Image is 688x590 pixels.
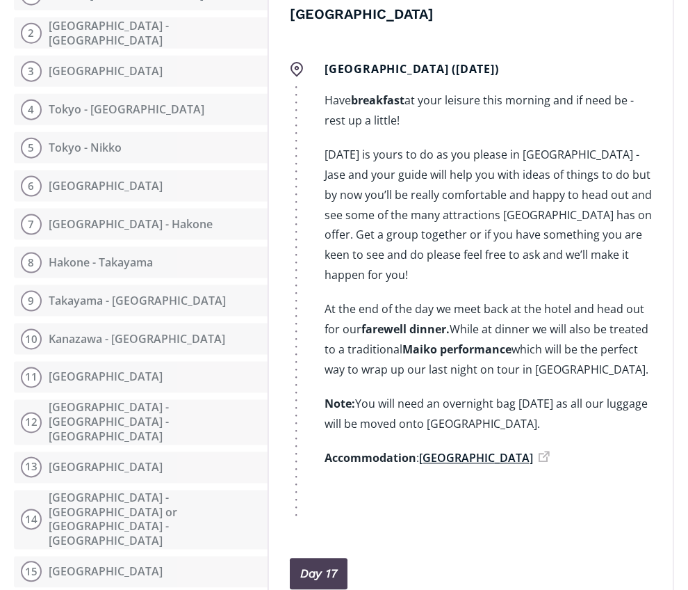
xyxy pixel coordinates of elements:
button: 2[GEOGRAPHIC_DATA] - [GEOGRAPHIC_DATA] [14,17,268,49]
button: 9Takayama - [GEOGRAPHIC_DATA] [14,285,268,317]
div: Takayama - [GEOGRAPHIC_DATA] [49,294,226,308]
strong: farewell dinner. [361,322,450,337]
button: 10Kanazawa - [GEOGRAPHIC_DATA] [14,324,268,355]
button: 8Hakone - Takayama [14,247,268,278]
a: Day 17 [290,559,347,590]
strong: Accommodation [325,451,416,466]
button: 12[GEOGRAPHIC_DATA] - [GEOGRAPHIC_DATA] - [GEOGRAPHIC_DATA] [14,400,268,445]
div: [GEOGRAPHIC_DATA] [49,370,163,385]
div: [GEOGRAPHIC_DATA] - [GEOGRAPHIC_DATA] - [GEOGRAPHIC_DATA] [49,401,261,444]
button: 5Tokyo - Nikko [14,132,268,164]
button: 14[GEOGRAPHIC_DATA] - [GEOGRAPHIC_DATA] or [GEOGRAPHIC_DATA] - [GEOGRAPHIC_DATA] [14,491,268,550]
p: Have at your leisure this morning and if need be - rest up a little! [325,90,652,131]
div: [GEOGRAPHIC_DATA] [49,179,163,193]
div: Tokyo - Nikko [49,141,122,155]
div: [GEOGRAPHIC_DATA] - [GEOGRAPHIC_DATA] [49,19,261,48]
button: 4Tokyo - [GEOGRAPHIC_DATA] [14,94,268,125]
div: Kanazawa - [GEOGRAPHIC_DATA] [49,332,225,346]
strong: breakfast [351,93,404,108]
div: 9 [21,291,42,312]
p: ‍ You will need an overnight bag [DATE] as all our luggage will be moved onto [GEOGRAPHIC_DATA]. [325,394,652,435]
div: [GEOGRAPHIC_DATA] [49,64,163,79]
h4: [GEOGRAPHIC_DATA] [290,4,652,24]
div: Hakone - Takayama [49,255,153,270]
div: 2 [21,23,42,44]
p: At the end of the day we meet back at the hotel and head out for our While at dinner we will also... [325,300,652,381]
div: [GEOGRAPHIC_DATA] - Hakone [49,217,213,232]
p: [DATE] is yours to do as you please in [GEOGRAPHIC_DATA] - Jase and your guide will help you with... [325,145,652,286]
button: 6[GEOGRAPHIC_DATA] [14,170,268,202]
a: [GEOGRAPHIC_DATA] [419,451,550,466]
strong: [GEOGRAPHIC_DATA] ([DATE]) [325,61,499,77]
div: 14 [21,509,42,530]
p: : [325,449,652,469]
p: ‍ [325,483,652,503]
div: 4 [21,99,42,120]
div: [GEOGRAPHIC_DATA] - [GEOGRAPHIC_DATA] or [GEOGRAPHIC_DATA] - [GEOGRAPHIC_DATA] [49,491,261,549]
div: 5 [21,138,42,159]
button: 11[GEOGRAPHIC_DATA] [14,362,268,393]
div: [GEOGRAPHIC_DATA] [49,461,163,475]
div: 6 [21,176,42,197]
div: 8 [21,253,42,273]
div: 7 [21,214,42,235]
button: 7[GEOGRAPHIC_DATA] - Hakone [14,209,268,240]
div: 15 [21,561,42,582]
button: 3[GEOGRAPHIC_DATA] [14,56,268,87]
div: Tokyo - [GEOGRAPHIC_DATA] [49,102,204,117]
button: 15[GEOGRAPHIC_DATA] [14,557,268,588]
div: [GEOGRAPHIC_DATA] [49,565,163,580]
div: 11 [21,367,42,388]
div: 13 [21,457,42,478]
strong: Maiko performance [402,342,511,358]
div: 3 [21,61,42,82]
button: 13[GEOGRAPHIC_DATA] [14,452,268,484]
div: 12 [21,413,42,433]
strong: Note: [325,397,355,412]
div: 10 [21,329,42,350]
